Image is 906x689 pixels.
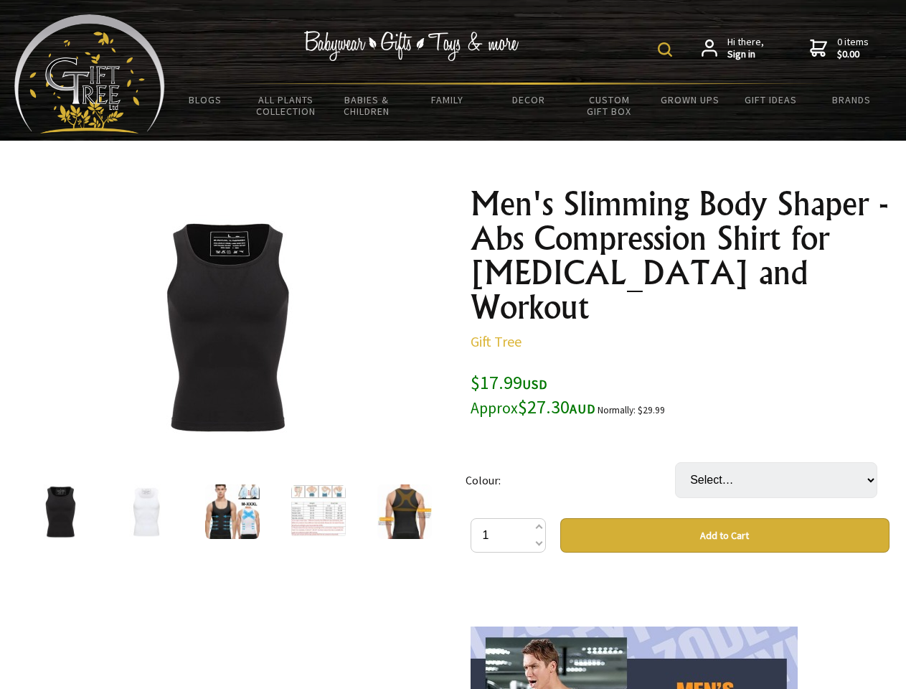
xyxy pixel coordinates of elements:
td: Colour: [466,442,675,518]
img: Men's Slimming Body Shaper - Abs Compression Shirt for Gynecomastia and Workout [119,484,174,539]
a: Brands [811,85,892,115]
img: Babywear - Gifts - Toys & more [304,31,519,61]
a: All Plants Collection [246,85,327,126]
strong: $0.00 [837,48,869,61]
img: Men's Slimming Body Shaper - Abs Compression Shirt for Gynecomastia and Workout [205,484,260,539]
span: USD [522,376,547,393]
a: Babies & Children [326,85,407,126]
img: Babyware - Gifts - Toys and more... [14,14,165,133]
img: Men's Slimming Body Shaper - Abs Compression Shirt for Gynecomastia and Workout [33,484,88,539]
button: Add to Cart [560,518,890,553]
img: Men's Slimming Body Shaper - Abs Compression Shirt for Gynecomastia and Workout [115,215,339,439]
a: 0 items$0.00 [810,36,869,61]
a: Gift Tree [471,332,522,350]
span: AUD [570,400,595,417]
a: BLOGS [165,85,246,115]
a: Hi there,Sign in [702,36,764,61]
small: Approx [471,398,518,418]
a: Gift Ideas [730,85,811,115]
a: Decor [488,85,569,115]
img: Men's Slimming Body Shaper - Abs Compression Shirt for Gynecomastia and Workout [291,484,346,539]
strong: Sign in [727,48,764,61]
img: Men's Slimming Body Shaper - Abs Compression Shirt for Gynecomastia and Workout [377,484,432,539]
a: Family [407,85,489,115]
span: Hi there, [727,36,764,61]
img: product search [658,42,672,57]
small: Normally: $29.99 [598,404,665,416]
h1: Men's Slimming Body Shaper - Abs Compression Shirt for [MEDICAL_DATA] and Workout [471,187,890,324]
a: Grown Ups [649,85,730,115]
span: $17.99 $27.30 [471,370,595,418]
a: Custom Gift Box [569,85,650,126]
span: 0 items [837,35,869,61]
